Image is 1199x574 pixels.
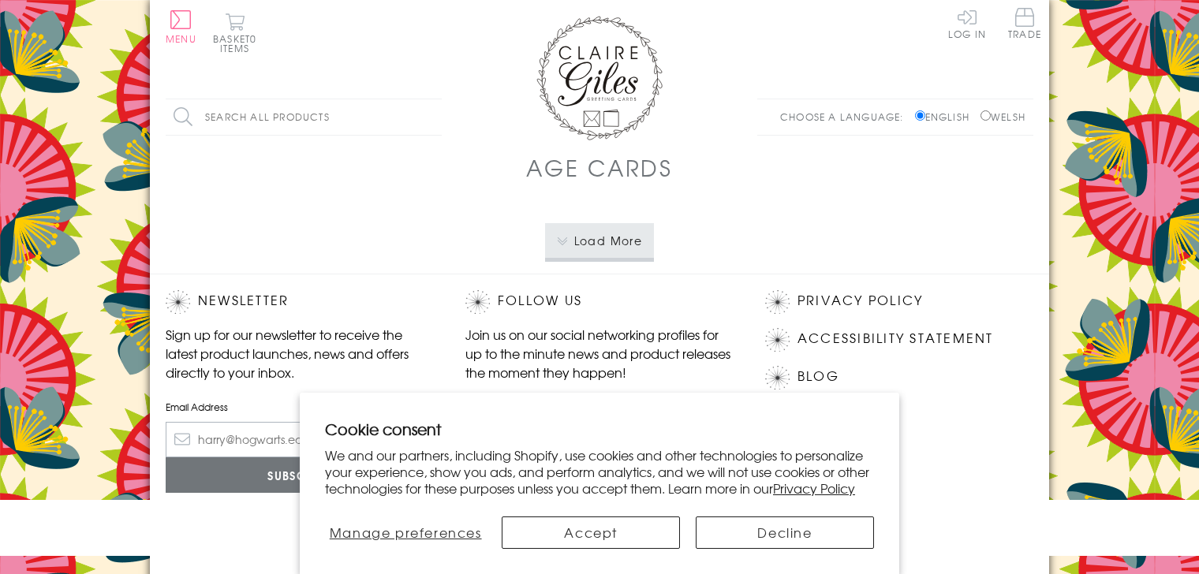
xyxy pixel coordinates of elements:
a: Log In [948,8,986,39]
input: Search all products [166,99,442,135]
input: Subscribe [166,457,434,493]
label: Welsh [980,110,1025,124]
span: Manage preferences [330,523,482,542]
a: Privacy Policy [797,290,923,311]
input: harry@hogwarts.edu [166,422,434,457]
h2: Follow Us [465,290,734,314]
span: Menu [166,32,196,46]
h2: Cookie consent [325,418,874,440]
h1: Age Cards [526,151,673,184]
a: Privacy Policy [773,479,855,498]
button: Load More [545,223,655,258]
img: Claire Giles Greetings Cards [536,16,663,140]
input: Welsh [980,110,991,121]
button: Manage preferences [325,516,486,549]
button: Accept [502,516,680,549]
h2: Newsletter [166,290,434,314]
input: English [915,110,925,121]
a: Accessibility Statement [797,328,994,349]
button: Decline [696,516,874,549]
span: 0 items [220,32,256,55]
p: Join us on our social networking profiles for up to the minute news and product releases the mome... [465,325,734,382]
label: Email Address [166,400,434,414]
span: Trade [1008,8,1041,39]
p: Sign up for our newsletter to receive the latest product launches, news and offers directly to yo... [166,325,434,382]
a: Trade [1008,8,1041,42]
button: Menu [166,10,196,43]
a: Blog [797,366,839,387]
p: Choose a language: [780,110,912,124]
button: Basket0 items [213,13,256,53]
p: We and our partners, including Shopify, use cookies and other technologies to personalize your ex... [325,447,874,496]
input: Search [426,99,442,135]
label: English [915,110,977,124]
